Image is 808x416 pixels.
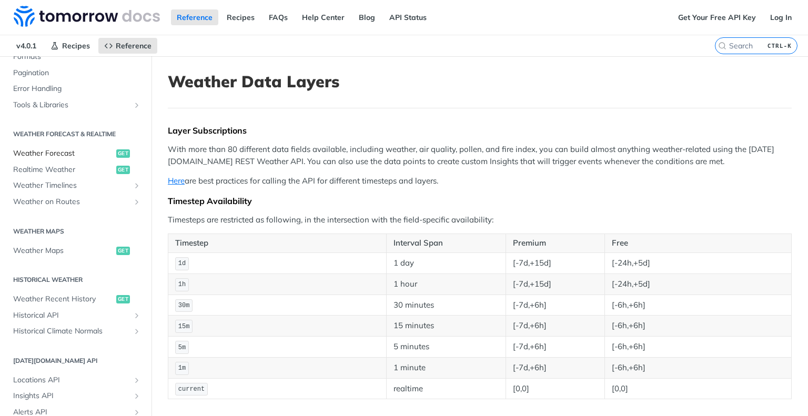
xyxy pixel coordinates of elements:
[263,9,294,25] a: FAQs
[8,49,144,65] a: Formats
[13,165,114,175] span: Realtime Weather
[171,9,218,25] a: Reference
[13,197,130,207] span: Weather on Routes
[98,38,157,54] a: Reference
[13,294,114,305] span: Weather Recent History
[168,125,792,136] div: Layer Subscriptions
[116,295,130,303] span: get
[133,327,141,336] button: Show subpages for Historical Climate Normals
[13,310,130,321] span: Historical API
[353,9,381,25] a: Blog
[604,378,792,399] td: [0,0]
[8,308,144,323] a: Historical APIShow subpages for Historical API
[8,97,144,113] a: Tools & LibrariesShow subpages for Tools & Libraries
[8,146,144,161] a: Weather Forecastget
[13,68,141,78] span: Pagination
[8,291,144,307] a: Weather Recent Historyget
[506,234,604,253] th: Premium
[8,323,144,339] a: Historical Climate NormalsShow subpages for Historical Climate Normals
[8,162,144,178] a: Realtime Weatherget
[8,388,144,404] a: Insights APIShow subpages for Insights API
[506,378,604,399] td: [0,0]
[168,144,792,167] p: With more than 80 different data fields available, including weather, air quality, pollen, and fi...
[168,176,185,186] a: Here
[765,40,794,51] kbd: CTRL-K
[604,357,792,378] td: [-6h,+6h]
[133,376,141,384] button: Show subpages for Locations API
[14,6,160,27] img: Tomorrow.io Weather API Docs
[133,101,141,109] button: Show subpages for Tools & Libraries
[506,295,604,316] td: [-7d,+6h]
[116,41,151,50] span: Reference
[8,81,144,97] a: Error Handling
[386,295,506,316] td: 30 minutes
[133,198,141,206] button: Show subpages for Weather on Routes
[13,148,114,159] span: Weather Forecast
[604,234,792,253] th: Free
[168,72,792,91] h1: Weather Data Layers
[13,246,114,256] span: Weather Maps
[8,372,144,388] a: Locations APIShow subpages for Locations API
[386,316,506,337] td: 15 minutes
[8,243,144,259] a: Weather Mapsget
[13,100,130,110] span: Tools & Libraries
[178,344,186,351] span: 5m
[604,316,792,337] td: [-6h,+6h]
[221,9,260,25] a: Recipes
[178,385,205,393] span: current
[8,356,144,366] h2: [DATE][DOMAIN_NAME] API
[718,42,726,50] svg: Search
[8,194,144,210] a: Weather on RoutesShow subpages for Weather on Routes
[506,316,604,337] td: [-7d,+6h]
[604,273,792,295] td: [-24h,+5d]
[178,302,190,309] span: 30m
[506,357,604,378] td: [-7d,+6h]
[386,273,506,295] td: 1 hour
[604,337,792,358] td: [-6h,+6h]
[45,38,96,54] a: Recipes
[386,337,506,358] td: 5 minutes
[506,252,604,273] td: [-7d,+15d]
[168,234,387,253] th: Timestep
[178,364,186,372] span: 1m
[8,275,144,285] h2: Historical Weather
[383,9,432,25] a: API Status
[178,323,190,330] span: 15m
[672,9,762,25] a: Get Your Free API Key
[8,65,144,81] a: Pagination
[386,378,506,399] td: realtime
[11,38,42,54] span: v4.0.1
[133,392,141,400] button: Show subpages for Insights API
[13,391,130,401] span: Insights API
[116,247,130,255] span: get
[296,9,350,25] a: Help Center
[13,52,141,62] span: Formats
[386,234,506,253] th: Interval Span
[62,41,90,50] span: Recipes
[178,260,186,267] span: 1d
[13,375,130,385] span: Locations API
[116,166,130,174] span: get
[178,281,186,288] span: 1h
[116,149,130,158] span: get
[168,214,792,226] p: Timesteps are restricted as following, in the intersection with the field-specific availability:
[168,175,792,187] p: are best practices for calling the API for different timesteps and layers.
[13,180,130,191] span: Weather Timelines
[386,357,506,378] td: 1 minute
[168,196,792,206] div: Timestep Availability
[506,337,604,358] td: [-7d,+6h]
[13,84,141,94] span: Error Handling
[604,295,792,316] td: [-6h,+6h]
[764,9,797,25] a: Log In
[506,273,604,295] td: [-7d,+15d]
[133,181,141,190] button: Show subpages for Weather Timelines
[8,129,144,139] h2: Weather Forecast & realtime
[8,178,144,194] a: Weather TimelinesShow subpages for Weather Timelines
[133,311,141,320] button: Show subpages for Historical API
[13,326,130,337] span: Historical Climate Normals
[8,227,144,236] h2: Weather Maps
[604,252,792,273] td: [-24h,+5d]
[386,252,506,273] td: 1 day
